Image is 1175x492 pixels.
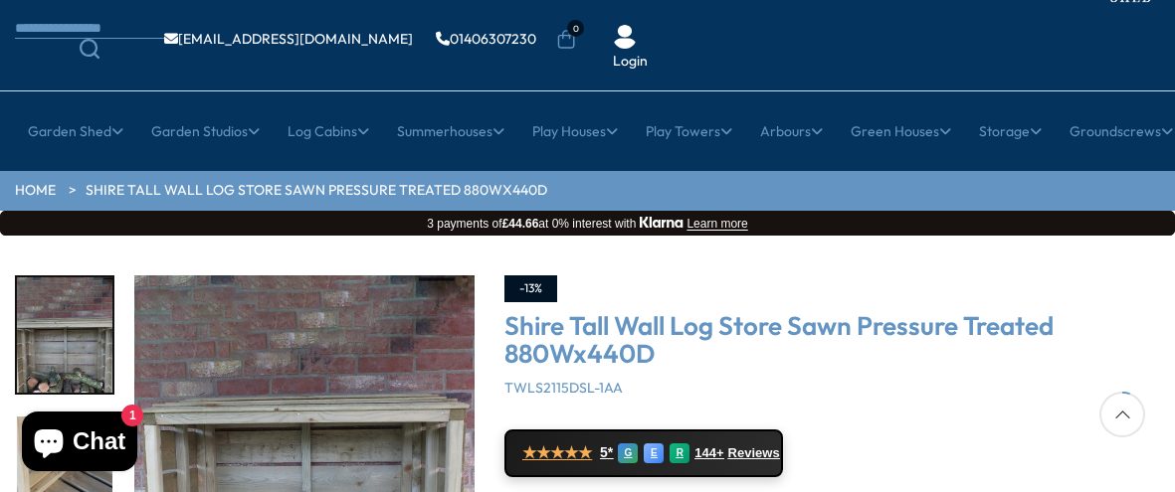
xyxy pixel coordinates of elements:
[694,445,723,461] span: 144+
[532,106,618,156] a: Play Houses
[728,445,780,461] span: Reviews
[28,106,123,156] a: Garden Shed
[15,275,114,395] div: 6 / 9
[288,106,369,156] a: Log Cabins
[1070,106,1173,156] a: Groundscrews
[397,106,504,156] a: Summerhouses
[86,181,547,201] a: Shire Tall Wall Log Store Sawn Pressure Treated 880Wx440D
[979,106,1042,156] a: Storage
[15,39,164,59] a: Search
[504,429,783,477] a: ★★★★★ 5* G E R 144+ Reviews
[522,443,592,462] span: ★★★★★
[670,443,689,463] div: R
[504,275,557,302] div: -13%
[567,20,584,37] span: 0
[16,411,143,476] inbox-online-store-chat: Shopify online store chat
[556,30,576,50] a: 0
[851,106,951,156] a: Green Houses
[436,32,536,46] a: 01406307230
[646,106,732,156] a: Play Towers
[644,443,664,463] div: E
[15,181,56,201] a: HOME
[613,52,648,72] a: Login
[151,106,260,156] a: Garden Studios
[613,25,637,49] img: User Icon
[504,379,623,397] span: TWLS2115DSL-1AA
[17,277,112,393] img: TALLWALLLOGSTORE-11_d2f4f3bb-c0c1-428c-8e32-cf9d14449434_200x200.jpg
[760,106,823,156] a: Arbours
[164,32,413,46] a: [EMAIL_ADDRESS][DOMAIN_NAME]
[618,443,638,463] div: G
[504,312,1160,369] h3: Shire Tall Wall Log Store Sawn Pressure Treated 880Wx440D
